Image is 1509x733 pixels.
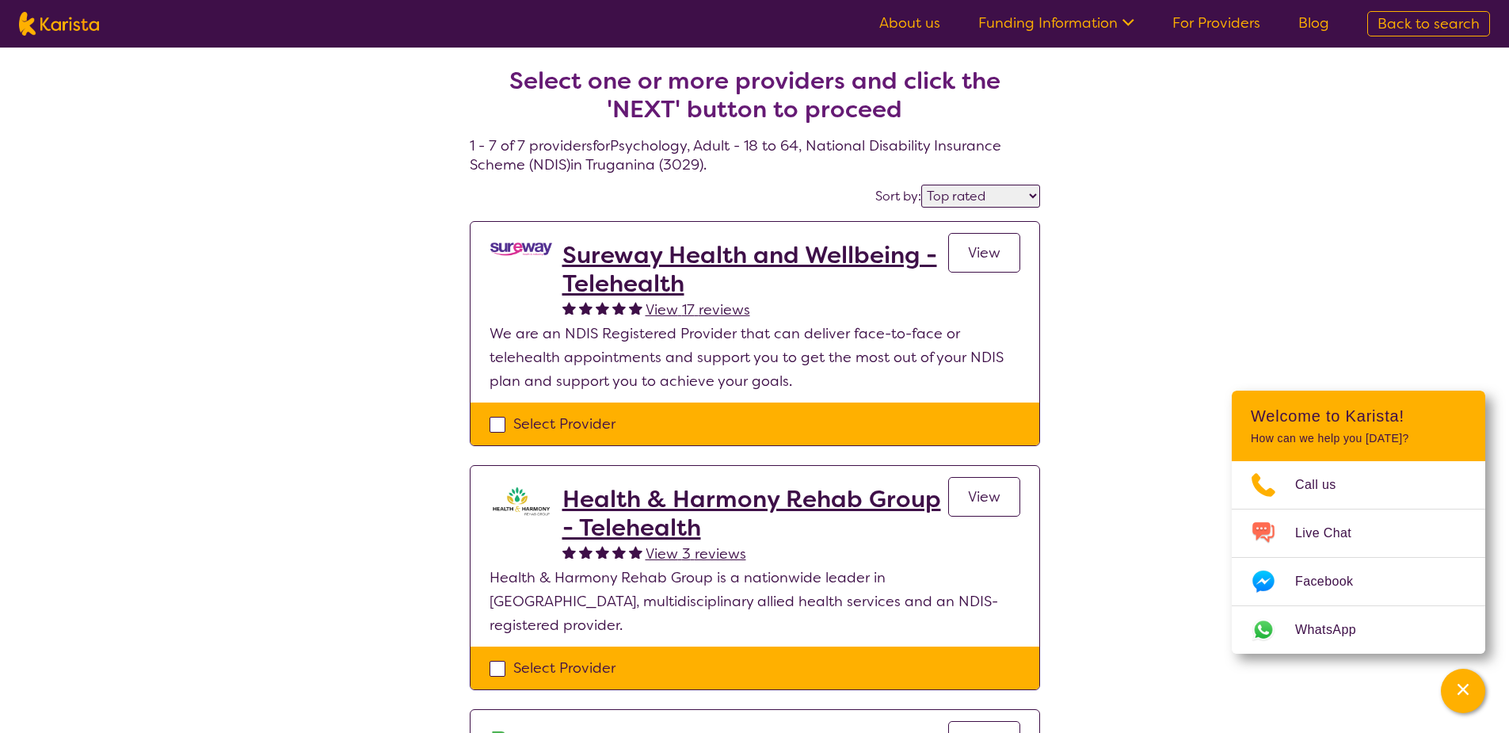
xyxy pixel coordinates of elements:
a: Web link opens in a new tab. [1232,606,1485,654]
button: Channel Menu [1441,669,1485,713]
img: Karista logo [19,12,99,36]
a: Sureway Health and Wellbeing - Telehealth [562,241,948,298]
a: About us [879,13,940,32]
h2: Welcome to Karista! [1251,407,1466,426]
span: Facebook [1295,570,1372,594]
a: Funding Information [978,13,1134,32]
a: Back to search [1367,11,1490,36]
a: For Providers [1172,13,1260,32]
img: fullstar [579,301,593,315]
a: View 3 reviews [646,542,746,566]
img: fullstar [612,301,626,315]
img: fullstar [629,545,642,559]
div: Channel Menu [1232,391,1485,654]
img: fullstar [612,545,626,559]
img: fullstar [596,545,609,559]
p: We are an NDIS Registered Provider that can deliver face-to-face or telehealth appointments and s... [490,322,1020,393]
a: View [948,477,1020,517]
h2: Select one or more providers and click the 'NEXT' button to proceed [489,67,1021,124]
img: fullstar [579,545,593,559]
a: Health & Harmony Rehab Group - Telehealth [562,485,948,542]
label: Sort by: [875,188,921,204]
img: fullstar [562,301,576,315]
p: How can we help you [DATE]? [1251,432,1466,445]
span: Live Chat [1295,521,1370,545]
h4: 1 - 7 of 7 providers for Psychology , Adult - 18 to 64 , National Disability Insurance Scheme (ND... [470,29,1040,174]
span: View 3 reviews [646,544,746,563]
a: View 17 reviews [646,298,750,322]
a: Blog [1298,13,1329,32]
ul: Choose channel [1232,461,1485,654]
img: vgwqq8bzw4bddvbx0uac.png [490,241,553,258]
a: View [948,233,1020,273]
p: Health & Harmony Rehab Group is a nationwide leader in [GEOGRAPHIC_DATA], multidisciplinary allie... [490,566,1020,637]
span: View 17 reviews [646,300,750,319]
span: Back to search [1378,14,1480,33]
img: ztak9tblhgtrn1fit8ap.png [490,485,553,517]
span: Call us [1295,473,1355,497]
span: WhatsApp [1295,618,1375,642]
span: View [968,243,1000,262]
img: fullstar [629,301,642,315]
span: View [968,487,1000,506]
img: fullstar [562,545,576,559]
img: fullstar [596,301,609,315]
